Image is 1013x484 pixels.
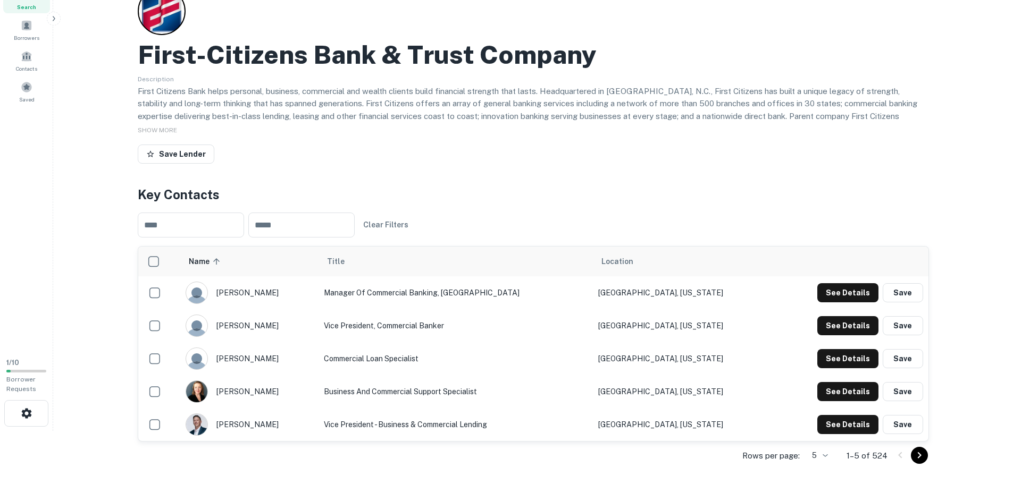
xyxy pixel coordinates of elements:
td: Vice President, Commercial Banker [319,309,593,342]
button: See Details [817,316,878,335]
span: Borrowers [14,33,39,42]
span: Description [138,75,174,83]
img: 9c8pery4andzj6ohjkjp54ma2 [186,282,207,303]
button: See Details [817,382,878,401]
div: [PERSON_NAME] [186,282,313,304]
button: Save [883,349,923,368]
th: Title [319,247,593,276]
button: Save [883,316,923,335]
td: [GEOGRAPHIC_DATA], [US_STATE] [593,276,773,309]
a: Contacts [3,46,50,75]
div: [PERSON_NAME] [186,347,313,370]
div: [PERSON_NAME] [186,380,313,403]
div: [PERSON_NAME] [186,315,313,337]
span: Saved [19,95,35,104]
div: scrollable content [138,247,928,441]
a: Saved [3,77,50,106]
img: 9c8pery4andzj6ohjkjp54ma2 [186,348,207,369]
span: Borrower Requests [6,376,36,393]
a: Borrowers [3,15,50,44]
button: Save [883,382,923,401]
button: See Details [817,283,878,302]
button: Save Lender [138,145,214,164]
td: Commercial Loan Specialist [319,342,593,375]
td: Business and Commercial Support Specialist [319,375,593,408]
iframe: Chat Widget [960,399,1013,450]
span: Title [327,255,358,268]
h2: First-citizens Bank & Trust Company [138,39,597,70]
p: Rows per page: [742,449,800,462]
td: Manager of Commercial Banking, [GEOGRAPHIC_DATA] [319,276,593,309]
div: [PERSON_NAME] [186,413,313,436]
span: 1 / 10 [6,359,19,367]
p: 1–5 of 524 [847,449,888,462]
span: Contacts [16,64,37,73]
button: Save [883,283,923,302]
button: See Details [817,349,878,368]
img: 1516828321098 [186,381,207,402]
p: First Citizens Bank helps personal, business, commercial and wealth clients build financial stren... [138,85,929,148]
td: [GEOGRAPHIC_DATA], [US_STATE] [593,309,773,342]
button: Clear Filters [359,215,413,234]
img: 1730806391762 [186,414,207,435]
span: Location [601,255,633,268]
span: SHOW MORE [138,126,177,134]
span: Search [17,3,36,11]
th: Location [593,247,773,276]
button: See Details [817,415,878,434]
span: Name [189,255,223,268]
button: Go to next page [911,447,928,464]
td: Vice President - Business & Commercial Lending [319,408,593,441]
button: Save [883,415,923,434]
img: 9c8pery4andzj6ohjkjp54ma2 [186,315,207,336]
td: [GEOGRAPHIC_DATA], [US_STATE] [593,342,773,375]
td: [GEOGRAPHIC_DATA], [US_STATE] [593,408,773,441]
h4: Key Contacts [138,185,929,204]
th: Name [180,247,318,276]
td: [GEOGRAPHIC_DATA], [US_STATE] [593,375,773,408]
div: 5 [804,448,830,463]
